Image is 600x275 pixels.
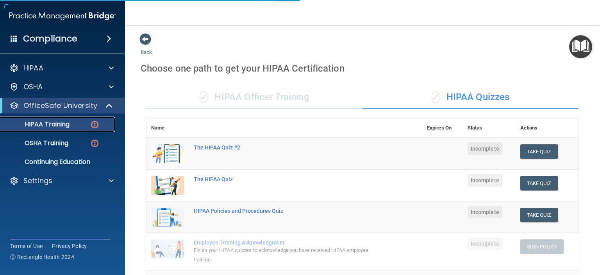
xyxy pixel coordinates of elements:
[468,206,502,218] span: Incomplete
[200,91,208,103] span: ✓
[10,253,74,261] span: Ⓒ Rectangle Health 2024
[9,63,114,73] a: HIPAA
[141,57,584,80] div: Choose one path to get your HIPAA Certification
[194,176,383,182] div: The HIPAA Quiz
[362,86,579,109] div: HIPAA Quizzes
[520,144,558,159] button: Take Quiz
[432,91,440,103] span: ✓
[146,119,189,138] th: Name
[23,176,52,185] p: Settings
[90,120,100,129] img: danger-circle.6113f641.png
[520,208,558,222] button: Take Quiz
[5,120,70,128] p: HIPAA Training
[468,142,502,155] span: Incomplete
[9,176,114,185] a: Settings
[194,144,383,151] div: The HIPAA Quiz #2
[5,158,112,166] p: Continuing Education
[52,242,87,250] a: Privacy Policy
[569,35,592,58] button: Open Resource Center
[23,82,43,92] p: OSHA
[10,242,43,250] a: Terms of Use
[141,40,152,55] a: Back
[520,239,564,254] button: Sign Policy
[468,174,502,187] span: Incomplete
[463,119,516,138] th: Status
[23,63,43,73] p: HIPAA
[9,82,114,92] a: OSHA
[146,86,362,109] div: HIPAA Officer Training
[194,208,383,214] div: HIPAA Policies and Procedures Quiz
[194,239,383,246] div: Employee Training Acknowledgment
[23,101,97,110] p: OfficeSafe University
[5,139,68,147] p: OSHA Training
[23,33,77,44] h4: Compliance
[194,246,383,264] div: Finish your HIPAA quizzes to acknowledge you have received HIPAA employee training.
[516,119,579,138] th: Actions
[468,237,502,250] span: Incomplete
[90,138,100,148] img: danger-circle.6113f641.png
[9,8,116,24] img: PMB logo
[9,101,113,110] a: OfficeSafe University
[520,176,558,191] button: Take Quiz
[422,119,463,138] th: Expires On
